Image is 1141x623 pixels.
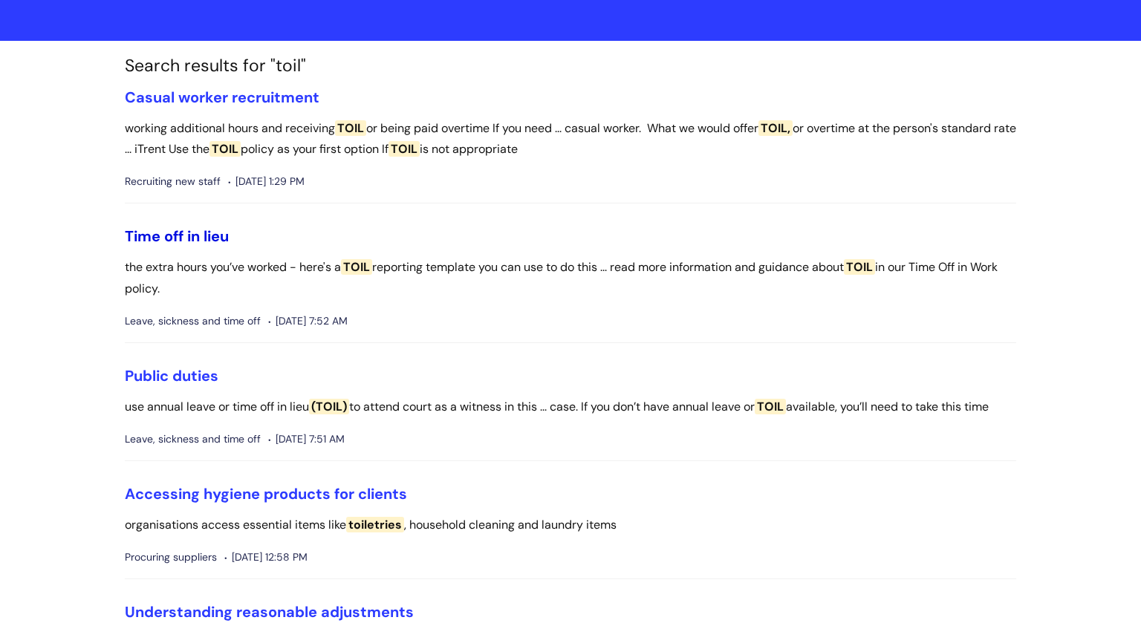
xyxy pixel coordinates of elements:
span: TOIL [755,399,786,414]
span: [DATE] 7:52 AM [268,312,348,330]
span: [DATE] 12:58 PM [224,548,308,567]
span: TOIL [844,259,875,275]
span: Recruiting new staff [125,172,221,191]
p: organisations access essential items like , household cleaning and laundry items [125,515,1016,536]
span: [DATE] 7:51 AM [268,430,345,449]
a: Public duties [125,366,218,385]
span: Leave, sickness and time off [125,312,261,330]
a: Casual worker recruitment [125,88,319,107]
span: toiletries [346,517,404,532]
span: TOIL [389,141,420,157]
a: Time off in lieu [125,226,229,246]
span: TOIL [335,120,366,136]
span: [DATE] 1:29 PM [228,172,305,191]
span: (TOIL) [309,399,349,414]
span: TOIL [341,259,372,275]
a: Accessing hygiene products for clients [125,484,407,503]
span: Procuring suppliers [125,548,217,567]
span: TOIL, [758,120,793,136]
p: working additional hours and receiving or being paid overtime If you need ... casual worker. What... [125,118,1016,161]
p: the extra hours you’ve worked - here's a reporting template you can use to do this ... read more ... [125,257,1016,300]
span: Leave, sickness and time off [125,430,261,449]
p: use annual leave or time off in lieu to attend court as a witness in this ... case. If you don’t ... [125,397,1016,418]
span: TOIL [209,141,241,157]
a: Understanding reasonable adjustments [125,602,414,622]
h1: Search results for "toil" [125,56,1016,76]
